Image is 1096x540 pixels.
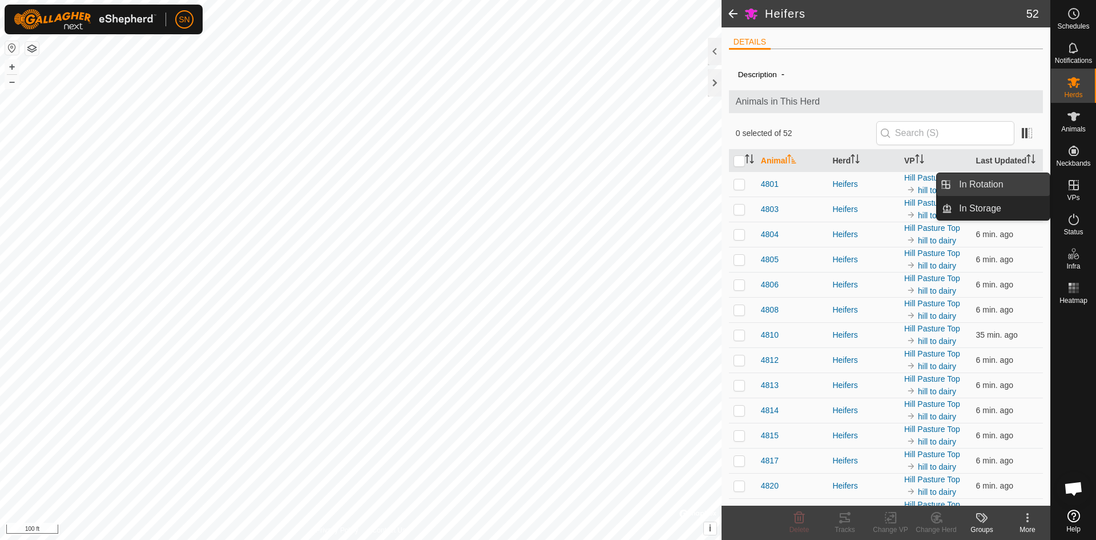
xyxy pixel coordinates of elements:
[736,127,876,139] span: 0 selected of 52
[1026,156,1035,165] p-sorticon: Activate to sort
[832,505,895,517] div: Heifers
[5,41,19,55] button: Reset Map
[761,279,779,291] span: 4806
[918,236,956,245] a: hill to dairy
[832,178,895,190] div: Heifers
[761,379,779,391] span: 4813
[915,156,924,165] p-sorticon: Activate to sort
[918,387,956,396] a: hill to dairy
[918,437,956,446] a: hill to dairy
[832,379,895,391] div: Heifers
[959,178,1003,191] span: In Rotation
[904,299,960,308] a: Hill Pasture Top
[904,374,960,383] a: Hill Pasture Top
[761,304,779,316] span: 4808
[976,431,1013,440] span: Aug 28, 2025, 10:03 AM
[976,230,1013,239] span: Aug 28, 2025, 10:03 AM
[976,406,1013,415] span: Aug 28, 2025, 10:03 AM
[179,14,190,26] span: SN
[913,525,959,535] div: Change Herd
[761,329,779,341] span: 4810
[904,198,960,207] a: Hill Pasture Top
[761,254,779,266] span: 4805
[5,75,19,89] button: –
[918,462,956,471] a: hill to dairy
[756,150,828,172] th: Animal
[906,185,916,194] img: to
[918,487,956,497] a: hill to dairy
[976,255,1013,264] span: Aug 28, 2025, 10:03 AM
[918,362,956,371] a: hill to dairy
[1055,57,1092,64] span: Notifications
[976,481,1013,490] span: Aug 28, 2025, 10:03 AM
[906,235,916,245] img: to
[918,337,956,346] a: hill to dairy
[761,455,779,467] span: 4817
[904,500,960,509] a: Hill Pasture Top
[832,279,895,291] div: Heifers
[952,197,1050,220] a: In Storage
[906,311,916,320] img: to
[918,311,956,321] a: hill to dairy
[959,202,1001,215] span: In Storage
[761,430,779,442] span: 4815
[832,203,895,215] div: Heifers
[832,455,895,467] div: Heifers
[904,425,960,434] a: Hill Pasture Top
[976,381,1013,390] span: Aug 28, 2025, 10:03 AM
[5,60,19,74] button: +
[1059,297,1087,304] span: Heatmap
[904,274,960,283] a: Hill Pasture Top
[316,525,358,535] a: Privacy Policy
[761,229,779,241] span: 4804
[976,355,1013,365] span: Aug 28, 2025, 10:03 AM
[761,405,779,417] span: 4814
[761,505,779,517] span: 4823
[906,462,916,471] img: to
[906,411,916,421] img: to
[1063,229,1083,235] span: Status
[828,150,900,172] th: Herd
[906,386,916,395] img: to
[1066,526,1081,533] span: Help
[832,430,895,442] div: Heifers
[976,305,1013,314] span: Aug 28, 2025, 10:03 AM
[906,336,916,345] img: to
[1026,5,1039,22] span: 52
[918,261,956,270] a: hill to dairy
[868,525,913,535] div: Change VP
[937,173,1050,196] li: In Rotation
[937,197,1050,220] li: In Storage
[709,523,711,533] span: i
[918,186,956,195] a: hill to dairy
[904,349,960,358] a: Hill Pasture Top
[1064,91,1082,98] span: Herds
[761,178,779,190] span: 4801
[738,70,777,79] label: Description
[704,522,716,535] button: i
[959,525,1005,535] div: Groups
[918,211,956,220] a: hill to dairy
[904,324,960,333] a: Hill Pasture Top
[832,229,895,241] div: Heifers
[906,437,916,446] img: to
[777,65,789,83] span: -
[372,525,406,535] a: Contact Us
[745,156,754,165] p-sorticon: Activate to sort
[976,330,1018,339] span: Aug 28, 2025, 9:34 AM
[1066,263,1080,270] span: Infra
[761,354,779,366] span: 4812
[906,487,916,496] img: to
[832,329,895,341] div: Heifers
[904,399,960,409] a: Hill Pasture Top
[976,280,1013,289] span: Aug 28, 2025, 10:03 AM
[787,156,796,165] p-sorticon: Activate to sort
[906,361,916,370] img: to
[832,480,895,492] div: Heifers
[906,210,916,219] img: to
[900,150,972,172] th: VP
[904,249,960,258] a: Hill Pasture Top
[832,354,895,366] div: Heifers
[736,95,1036,109] span: Animals in This Herd
[1067,194,1079,201] span: VPs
